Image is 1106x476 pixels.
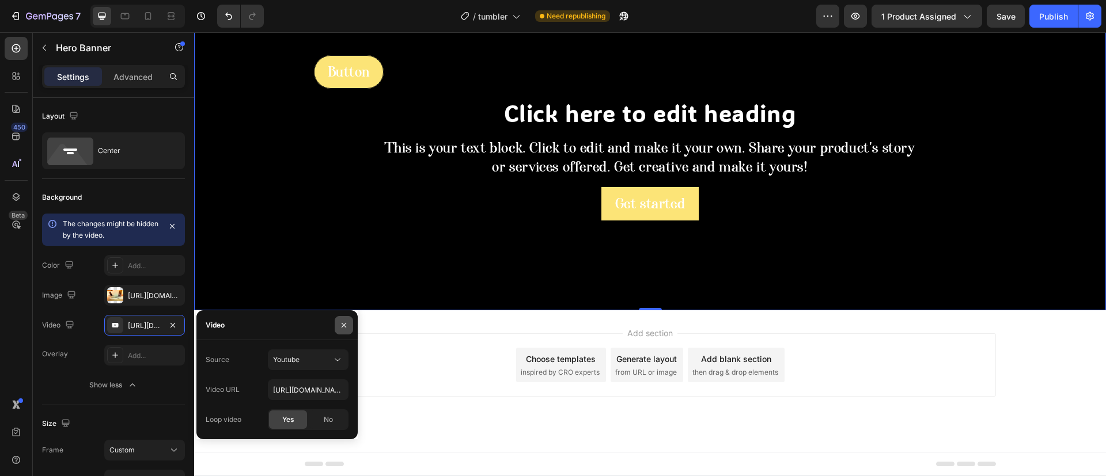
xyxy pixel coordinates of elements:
span: Add section [429,295,483,307]
div: Loop video [206,414,241,425]
div: Size [42,416,73,432]
button: Get started [407,155,505,188]
div: Show less [89,379,138,391]
input: E.g: https://www.youtube.com/watch?v=cyzh48XRS4M [268,379,349,400]
span: Save [997,12,1016,21]
button: Save [987,5,1025,28]
span: / [473,10,476,22]
div: Generate layout [422,321,483,333]
div: Get started [421,162,491,181]
div: Choose templates [332,321,402,333]
div: Add... [128,261,182,271]
div: Video [42,318,77,333]
button: Show less [42,375,185,395]
span: tumbler [478,10,507,22]
span: Youtube [273,355,300,364]
div: Video [206,320,225,330]
button: 1 product assigned [872,5,982,28]
p: Hero Banner [56,41,154,55]
button: Publish [1029,5,1078,28]
div: Center [98,138,168,164]
div: Layout [42,109,81,124]
div: Overlay [42,349,68,359]
span: The changes might be hidden by the video. [63,219,158,239]
span: Custom [109,445,135,455]
span: Need republishing [547,11,605,21]
p: 7 [75,9,81,23]
div: Video URL [206,384,240,395]
span: 1 product assigned [881,10,956,22]
div: 450 [11,123,28,132]
div: Image [42,288,78,303]
div: Undo/Redo [217,5,264,28]
label: Frame [42,445,63,455]
p: Settings [57,71,89,83]
span: inspired by CRO experts [327,335,406,345]
div: Add blank section [507,321,577,333]
div: Background [42,192,82,203]
button: Youtube [268,349,349,370]
div: Beta [9,211,28,220]
div: Add... [128,351,182,361]
span: from URL or image [421,335,483,345]
div: [URL][DOMAIN_NAME] [128,291,182,301]
div: Publish [1039,10,1068,22]
p: Advanced [113,71,153,83]
span: Yes [282,414,294,425]
div: Source [206,355,229,365]
span: No [324,414,333,425]
iframe: Design area [194,32,1106,476]
div: [URL][DOMAIN_NAME] [128,321,161,331]
button: 7 [5,5,86,28]
span: then drag & drop elements [498,335,584,345]
button: Custom [104,440,185,460]
div: Color [42,258,76,273]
